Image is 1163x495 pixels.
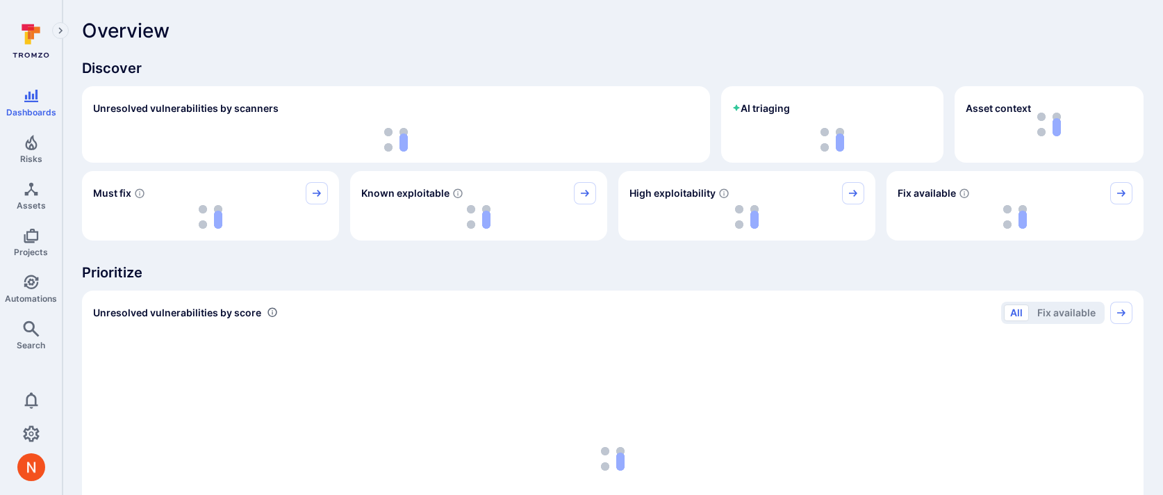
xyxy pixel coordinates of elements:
div: Known exploitable [350,171,607,241]
span: Asset context [966,102,1031,115]
span: Fix available [898,186,956,200]
div: High exploitability [618,171,875,241]
span: Prioritize [82,263,1144,282]
span: Unresolved vulnerabilities by score [93,306,261,320]
h2: AI triaging [732,102,790,115]
button: All [1004,305,1029,321]
span: Overview [82,19,170,42]
svg: Confirmed exploitable by KEV [452,188,463,199]
img: Loading... [1003,205,1027,229]
i: Expand navigation menu [56,25,65,37]
div: loading spinner [732,128,932,152]
span: Projects [14,247,48,257]
div: loading spinner [93,128,699,152]
div: loading spinner [898,204,1132,229]
button: Expand navigation menu [52,22,69,39]
div: Neeren Patki [17,453,45,481]
img: ACg8ocIprwjrgDQnDsNSk9Ghn5p5-B8DpAKWoJ5Gi9syOE4K59tr4Q=s96-c [17,453,45,481]
svg: EPSS score ≥ 0.7 [718,188,729,199]
div: loading spinner [361,204,596,229]
button: Fix available [1031,305,1102,321]
span: Search [17,340,45,350]
span: Risks [20,154,42,164]
span: Automations [5,293,57,304]
div: Number of vulnerabilities in status 'Open' 'Triaged' and 'In process' grouped by score [267,305,278,320]
img: Loading... [601,447,625,471]
svg: Vulnerabilities with fix available [959,188,970,199]
span: Discover [82,58,1144,78]
div: Fix available [886,171,1144,241]
span: Dashboards [6,107,56,117]
h2: Unresolved vulnerabilities by scanners [93,102,279,115]
span: High exploitability [629,186,716,200]
img: Loading... [820,128,844,152]
div: loading spinner [629,204,864,229]
div: loading spinner [93,204,328,229]
div: Must fix [82,171,339,241]
img: Loading... [384,128,408,152]
img: Loading... [467,205,490,229]
span: Assets [17,200,46,211]
img: Loading... [735,205,759,229]
svg: Risk score >=40 , missed SLA [134,188,145,199]
span: Must fix [93,186,131,200]
span: Known exploitable [361,186,449,200]
img: Loading... [199,205,222,229]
